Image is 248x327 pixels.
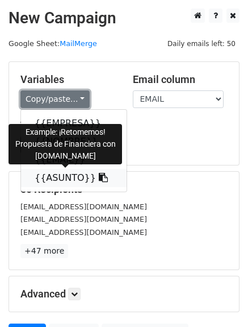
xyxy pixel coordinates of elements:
[9,39,97,48] small: Google Sheet:
[191,272,248,327] iframe: Chat Widget
[20,73,116,86] h5: Variables
[20,228,147,237] small: [EMAIL_ADDRESS][DOMAIN_NAME]
[163,38,239,50] span: Daily emails left: 50
[21,114,127,133] a: {{EMPRESA}}
[20,288,228,300] h5: Advanced
[21,169,127,187] a: {{ASUNTO}}
[9,124,122,164] div: Example: ¡Retomemos! Propuesta de Financiera con [DOMAIN_NAME]
[20,215,147,223] small: [EMAIL_ADDRESS][DOMAIN_NAME]
[20,90,90,108] a: Copy/paste...
[60,39,97,48] a: MailMerge
[191,272,248,327] div: Widget de chat
[20,244,68,258] a: +47 more
[20,202,147,211] small: [EMAIL_ADDRESS][DOMAIN_NAME]
[9,9,239,28] h2: New Campaign
[163,39,239,48] a: Daily emails left: 50
[133,73,228,86] h5: Email column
